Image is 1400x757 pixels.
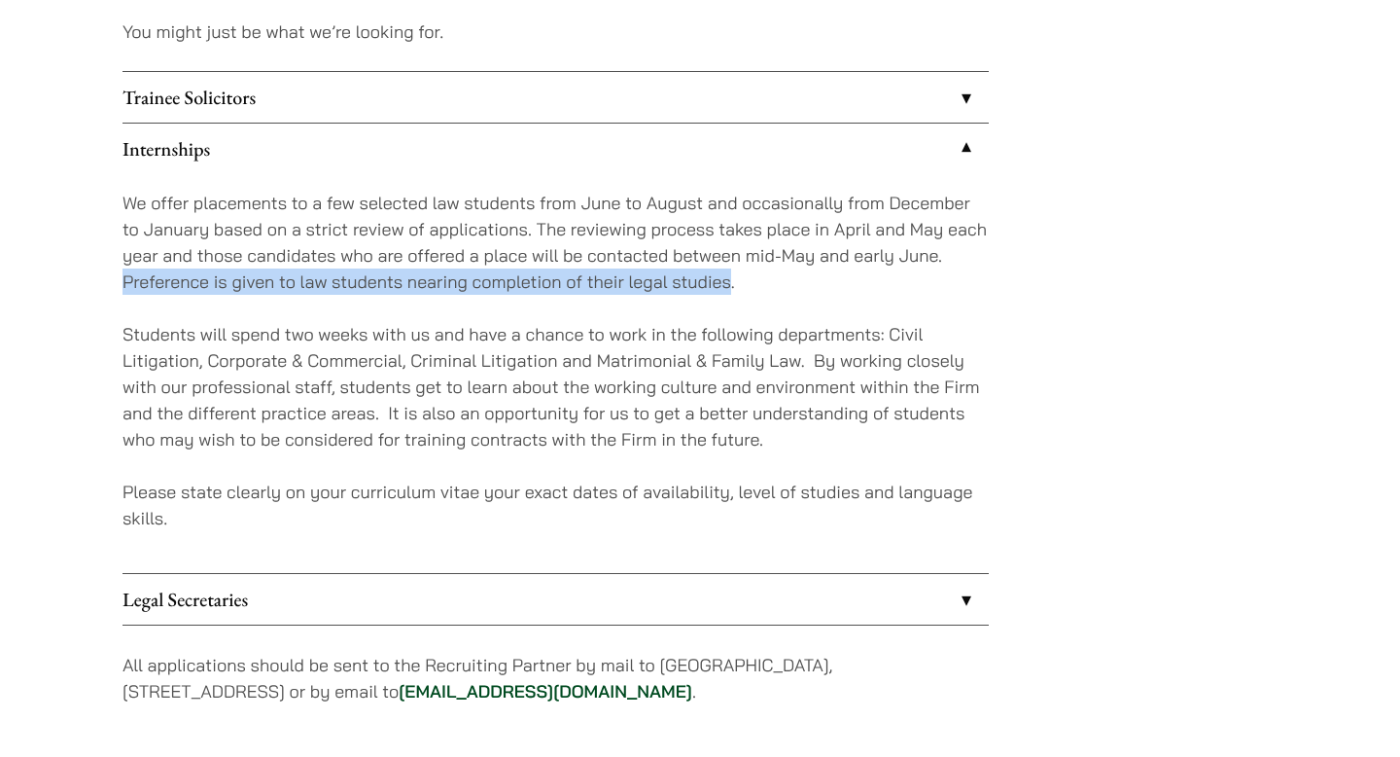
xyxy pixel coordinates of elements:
p: All applications should be sent to the Recruiting Partner by mail to [GEOGRAPHIC_DATA], [STREET_A... [122,652,989,704]
p: Please state clearly on your curriculum vitae your exact dates of availability, level of studies ... [122,479,989,531]
a: Trainee Solicitors [122,72,989,123]
a: [EMAIL_ADDRESS][DOMAIN_NAME] [399,680,692,703]
a: Internships [122,124,989,174]
p: Students will spend two weeks with us and have a chance to work in the following departments: Civ... [122,321,989,452]
a: Legal Secretaries [122,574,989,625]
p: We offer placements to a few selected law students from June to August and occasionally from Dece... [122,190,989,295]
div: Internships [122,174,989,573]
p: You might just be what we’re looking for. [122,18,989,45]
